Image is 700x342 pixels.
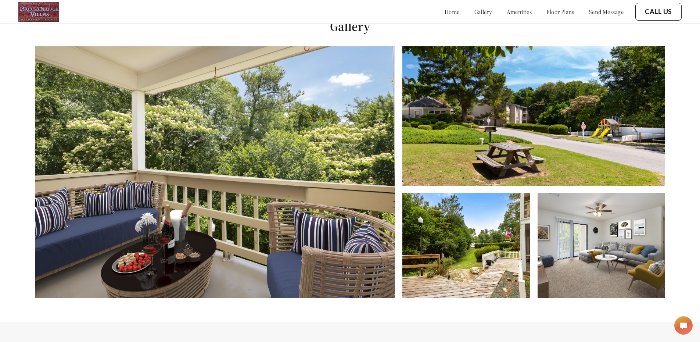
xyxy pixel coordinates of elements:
[18,2,59,22] img: logo.png
[538,193,665,298] img: Alt text
[546,8,574,15] a: floor plans
[402,46,665,186] img: Alt text
[507,8,532,15] a: amenities
[589,8,624,15] a: send message
[645,8,672,16] a: Call Us
[402,193,530,298] img: Alt text
[445,8,460,15] a: home
[35,46,395,298] img: Alt text
[635,3,682,21] button: Call Us
[474,8,492,15] a: gallery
